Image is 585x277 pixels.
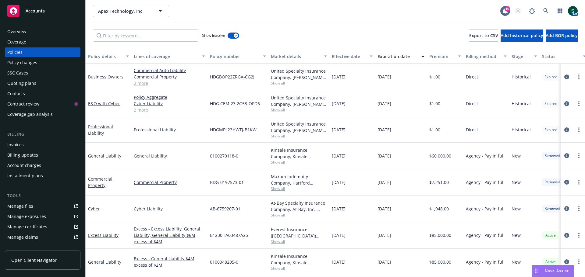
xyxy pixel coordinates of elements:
[5,37,80,47] a: Coverage
[466,153,505,159] span: Agency - Pay in full
[7,161,41,170] div: Account charges
[271,226,327,239] div: Everest Insurance ([GEOGRAPHIC_DATA]) Designated Activity Company, [GEOGRAPHIC_DATA], Amwins
[271,68,327,81] div: United Specialty Insurance Company, [PERSON_NAME] Insurance, Vouch Insurance Services, LLC
[134,94,205,100] a: Policy Aggregate
[332,100,346,107] span: [DATE]
[544,101,557,106] span: Expired
[512,5,524,17] a: Start snowing
[7,99,39,109] div: Contract review
[7,212,46,221] div: Manage exposures
[7,89,25,99] div: Contacts
[7,27,26,36] div: Overview
[575,258,583,265] a: more
[575,232,583,239] a: more
[512,126,531,133] span: Historical
[5,109,80,119] a: Coverage gap analysis
[575,73,583,81] a: more
[5,89,80,99] a: Contacts
[332,74,346,80] span: [DATE]
[134,53,198,60] div: Lines of coverage
[7,150,38,160] div: Billing updates
[7,201,33,211] div: Manage files
[512,259,521,265] span: New
[332,53,366,60] div: Effective date
[271,53,320,60] div: Market details
[5,27,80,36] a: Overview
[378,206,391,212] span: [DATE]
[88,53,122,60] div: Policy details
[93,5,169,17] button: Apex Technology, Inc
[466,179,505,185] span: Agency - Pay in full
[271,133,327,139] span: Show all
[512,232,521,238] span: New
[466,259,505,265] span: Agency - Pay in full
[26,9,45,13] span: Accounts
[11,257,57,263] span: Open Client Navigator
[466,74,478,80] span: Direct
[268,49,329,64] button: Market details
[501,33,543,38] span: Add historical policy
[5,47,80,57] a: Policies
[429,232,451,238] span: $85,000.00
[5,161,80,170] a: Account charges
[332,206,346,212] span: [DATE]
[429,153,451,159] span: $60,000.00
[532,265,540,277] div: Drag to move
[466,232,505,238] span: Agency - Pay in full
[88,153,121,159] a: General Liability
[429,126,440,133] span: $1.00
[7,58,37,68] div: Policy changes
[429,206,449,212] span: $1,948.00
[134,107,205,113] a: 2 more
[429,100,440,107] span: $1.00
[5,131,80,137] div: Billing
[5,193,80,199] div: Tools
[5,2,80,19] a: Accounts
[134,74,205,80] a: Commercial Property
[131,49,207,64] button: Lines of coverage
[5,212,80,221] a: Manage exposures
[501,29,543,42] button: Add historical policy
[332,259,346,265] span: [DATE]
[271,200,327,213] div: At-Bay Specialty Insurance Company, At-Bay, Inc., Brown & Riding Insurance Services, Inc.
[469,33,498,38] span: Export to CSV
[5,140,80,150] a: Invoices
[7,68,28,78] div: SSC Cases
[544,233,557,238] span: Active
[429,74,440,80] span: $1.00
[554,5,566,17] a: Switch app
[544,259,557,265] span: Active
[563,73,570,81] a: circleInformation
[332,153,346,159] span: [DATE]
[134,100,205,107] a: Cyber Liability
[5,150,80,160] a: Billing updates
[429,259,451,265] span: $85,000.00
[544,153,560,158] span: Renewed
[271,253,327,266] div: Kinsale Insurance Company, Kinsale Insurance, Amwins
[7,222,47,232] div: Manage certificates
[7,243,36,252] div: Manage BORs
[542,53,579,60] div: Status
[512,153,521,159] span: New
[332,179,346,185] span: [DATE]
[5,243,80,252] a: Manage BORs
[134,126,205,133] a: Professional Liability
[568,6,578,16] img: photo
[466,100,478,107] span: Direct
[271,81,327,86] span: Show all
[271,186,327,191] span: Show all
[93,29,198,42] input: Filter by keyword...
[271,107,327,113] span: Show all
[378,53,418,60] div: Expiration date
[429,53,454,60] div: Premium
[88,206,100,212] a: Cyber
[509,49,540,64] button: Stage
[466,126,478,133] span: Direct
[134,67,205,74] a: Commercial Auto Liability
[5,68,80,78] a: SSC Cases
[546,33,578,38] span: Add BOR policy
[575,126,583,133] a: more
[505,6,510,12] div: 10
[5,78,80,88] a: Quoting plans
